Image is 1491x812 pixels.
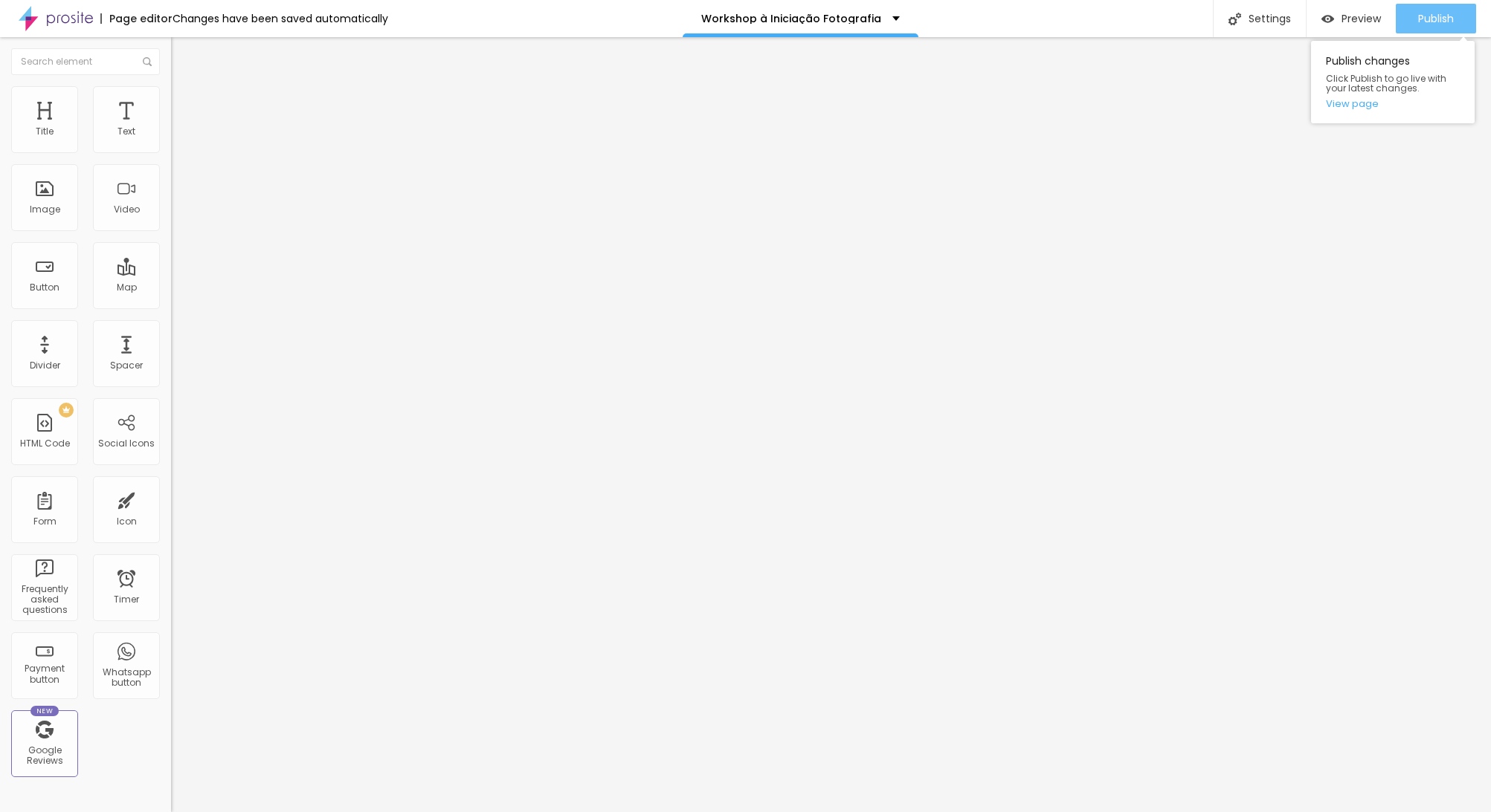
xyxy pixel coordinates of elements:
[1228,13,1241,25] img: Icone
[1307,4,1396,33] button: Preview
[1311,41,1475,123] div: Publish changes
[33,516,57,527] div: Form
[110,360,143,371] div: Spacer
[97,667,155,689] div: Whatsapp button
[36,126,54,137] div: Title
[117,126,135,137] div: Text
[117,516,137,527] div: Icon
[15,745,74,767] div: Google Reviews
[173,13,388,24] div: Changes have been saved automatically
[1396,4,1476,33] button: Publish
[100,13,173,24] div: Page editor
[30,706,59,716] div: New
[11,48,160,75] input: Search element
[114,594,139,605] div: Timer
[1326,99,1460,108] a: View page
[117,282,137,293] div: Map
[1326,74,1460,93] span: Click Publish to go live with your latest changes.
[15,663,74,685] div: Payment button
[1418,13,1454,25] span: Publish
[171,37,1491,812] iframe: Editor
[20,438,70,449] div: HTML Code
[1342,13,1381,25] span: Preview
[114,204,140,215] div: Video
[30,360,60,371] div: Divider
[30,204,60,215] div: Image
[701,13,881,24] p: Workshop à Iniciação Fotografia
[143,57,152,66] img: Icone
[15,584,74,616] div: Frequently asked questions
[30,282,59,293] div: Button
[1321,13,1334,25] img: view-1.svg
[98,438,155,449] div: Social Icons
